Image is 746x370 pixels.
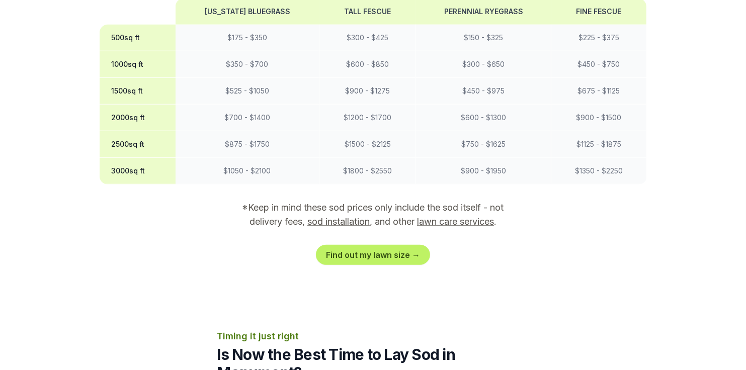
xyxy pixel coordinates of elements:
td: $ 175 - $ 350 [176,25,319,51]
td: $ 225 - $ 375 [551,25,646,51]
td: $ 525 - $ 1050 [176,78,319,105]
td: $ 900 - $ 1275 [319,78,416,105]
td: $ 1200 - $ 1700 [319,105,416,131]
td: $ 875 - $ 1750 [176,131,319,158]
th: 500 sq ft [100,25,176,51]
a: lawn care services [417,216,494,227]
td: $ 1050 - $ 2100 [176,158,319,184]
td: $ 1350 - $ 2250 [551,158,646,184]
th: 1500 sq ft [100,78,176,105]
td: $ 600 - $ 1300 [416,105,551,131]
td: $ 700 - $ 1400 [176,105,319,131]
td: $ 350 - $ 700 [176,51,319,78]
td: $ 675 - $ 1125 [551,78,646,105]
td: $ 300 - $ 650 [416,51,551,78]
td: $ 600 - $ 850 [319,51,416,78]
a: Find out my lawn size → [316,245,430,265]
td: $ 1125 - $ 1875 [551,131,646,158]
td: $ 1800 - $ 2550 [319,158,416,184]
td: $ 300 - $ 425 [319,25,416,51]
td: $ 450 - $ 750 [551,51,646,78]
td: $ 900 - $ 1500 [551,105,646,131]
td: $ 1500 - $ 2125 [319,131,416,158]
th: 2000 sq ft [100,105,176,131]
th: 3000 sq ft [100,158,176,184]
th: 1000 sq ft [100,51,176,78]
td: $ 750 - $ 1625 [416,131,551,158]
td: $ 450 - $ 975 [416,78,551,105]
p: Timing it just right [217,329,529,343]
td: $ 900 - $ 1950 [416,158,551,184]
th: 2500 sq ft [100,131,176,158]
a: sod installation [307,216,370,227]
p: *Keep in mind these sod prices only include the sod itself - not delivery fees, , and other . [228,201,518,229]
td: $ 150 - $ 325 [416,25,551,51]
